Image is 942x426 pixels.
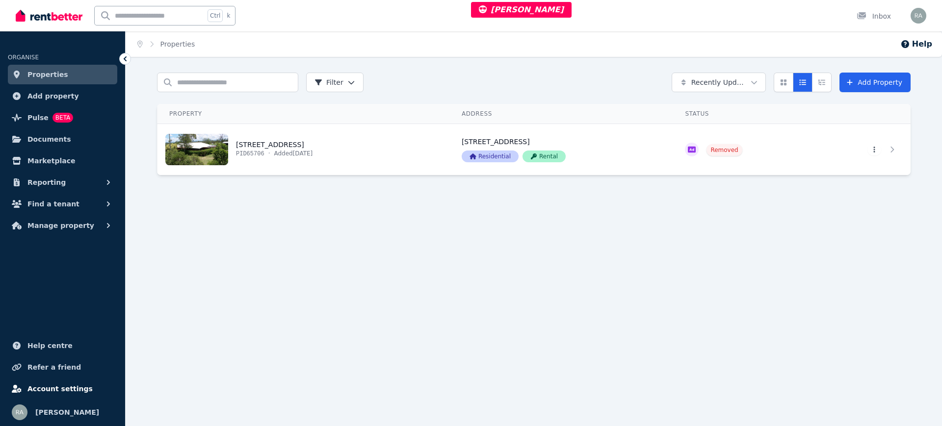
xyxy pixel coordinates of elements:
[8,151,117,171] a: Marketplace
[8,357,117,377] a: Refer a friend
[157,104,450,124] th: Property
[812,73,832,92] button: Expanded list view
[793,73,812,92] button: Compact list view
[857,11,891,21] div: Inbox
[27,155,75,167] span: Marketplace
[8,86,117,106] a: Add property
[27,69,68,80] span: Properties
[839,73,911,92] a: Add Property
[27,361,81,373] span: Refer a friend
[774,73,793,92] button: Card view
[8,379,117,399] a: Account settings
[208,9,223,22] span: Ctrl
[27,340,73,351] span: Help centre
[35,406,99,418] span: [PERSON_NAME]
[8,194,117,214] button: Find a tenant
[306,73,364,92] button: Filter
[27,176,66,188] span: Reporting
[911,8,926,24] img: Rochelle Alvarez
[867,144,881,155] button: More options
[8,129,117,149] a: Documents
[774,73,832,92] div: View options
[8,336,117,355] a: Help centre
[673,104,814,124] th: Status
[673,124,814,175] a: View details for 36 Seppenan Road, Mount Forbes
[27,198,79,210] span: Find a tenant
[27,90,79,102] span: Add property
[8,54,39,61] span: ORGANISE
[672,73,766,92] button: Recently Updated
[157,124,450,175] a: View details for 36 Seppenan Road, Mount Forbes
[126,31,207,57] nav: Breadcrumb
[900,38,932,50] button: Help
[314,77,343,87] span: Filter
[27,112,49,124] span: Pulse
[450,104,674,124] th: Address
[27,383,93,395] span: Account settings
[160,40,195,48] a: Properties
[8,216,117,235] button: Manage property
[450,124,674,175] a: View details for 36 Seppenan Road, Mount Forbes
[814,124,911,175] a: View details for 36 Seppenan Road, Mount Forbes
[12,404,27,420] img: Rochelle Alvarez
[52,113,73,123] span: BETA
[8,65,117,84] a: Properties
[27,133,71,145] span: Documents
[8,173,117,192] button: Reporting
[8,108,117,127] a: PulseBETA
[16,8,82,23] img: RentBetter
[227,12,230,20] span: k
[479,5,564,14] span: [PERSON_NAME]
[691,77,747,87] span: Recently Updated
[27,220,94,231] span: Manage property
